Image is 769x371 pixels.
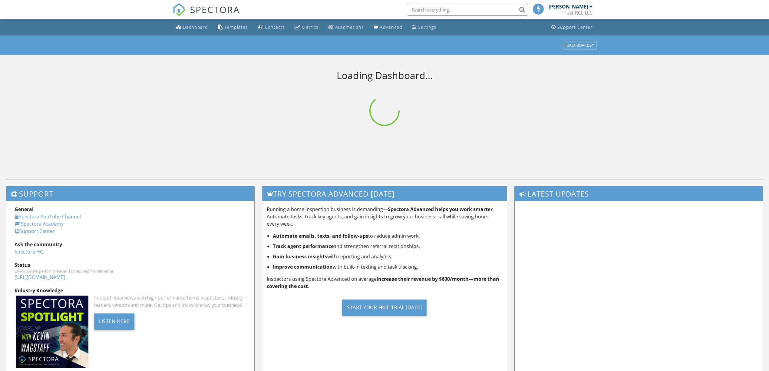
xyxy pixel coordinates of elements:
[515,186,763,201] h3: Latest Updates
[224,24,248,30] div: Templates
[255,22,287,33] a: Contacts
[262,186,507,201] h3: Try spectora advanced [DATE]
[371,22,405,33] a: Advanced
[564,41,596,49] button: Dashboards
[16,296,88,368] img: Spectoraspolightmain
[342,300,427,316] div: Start Your Free Trial [DATE]
[15,213,81,220] a: Spectora YouTube Channel
[273,263,502,270] li: with built-in texting and task tracking.
[549,4,588,10] div: [PERSON_NAME]
[557,24,593,30] div: Support Center
[215,22,250,33] a: Templates
[15,228,55,234] a: Support Center
[418,24,436,30] div: Settings
[267,275,502,290] p: Inspectors using Spectora Advanced on average .
[15,248,44,255] a: Spectora HQ
[273,243,334,250] strong: Track agent performance
[566,43,594,47] div: Dashboards
[15,274,65,280] a: [URL][DOMAIN_NAME]
[273,263,333,270] strong: Improve communication
[183,24,208,30] div: Dashboard
[302,24,318,30] div: Metrics
[326,22,366,33] a: Automations (Basic)
[174,22,210,33] a: Dashboard
[273,243,502,250] li: and strengthen referral relationships.
[15,241,246,248] div: Ask the community
[292,22,321,33] a: Metrics
[173,3,186,16] img: The Best Home Inspection Software - Spectora
[267,295,502,320] a: Start Your Free Trial [DATE]
[190,3,240,16] span: SPECTORA
[6,186,254,201] h3: Support
[15,206,34,213] strong: General
[15,220,64,227] a: Spectora Academy
[380,24,402,30] div: Advanced
[267,276,499,290] strong: increase their revenue by $600/month—more than covering the cost
[94,313,134,330] div: Listen Here
[15,261,246,269] div: Status
[273,233,368,239] strong: Automate emails, texts, and follow-ups
[94,318,134,324] a: Listen Here
[273,232,502,240] li: to reduce admin work.
[335,24,364,30] div: Automations
[388,206,493,213] strong: Spectora Advanced helps you work smarter
[173,8,240,21] a: SPECTORA
[267,206,502,227] p: Running a home inspection business is demanding— . Automate tasks, track key agents, and gain ins...
[94,294,246,309] div: In-depth interviews with high-performance home inspectors, industry leaders, vendors and more. Ge...
[15,287,246,294] div: Industry Knowledge
[407,4,528,16] input: Search everything...
[15,269,246,273] div: Check system performance and scheduled maintenance.
[273,253,327,260] strong: Gain business insights
[562,10,592,16] div: Trust RCI, LLC
[265,24,285,30] div: Contacts
[273,253,502,260] li: with reporting and analytics.
[549,22,595,33] a: Support Center
[410,22,439,33] a: Settings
